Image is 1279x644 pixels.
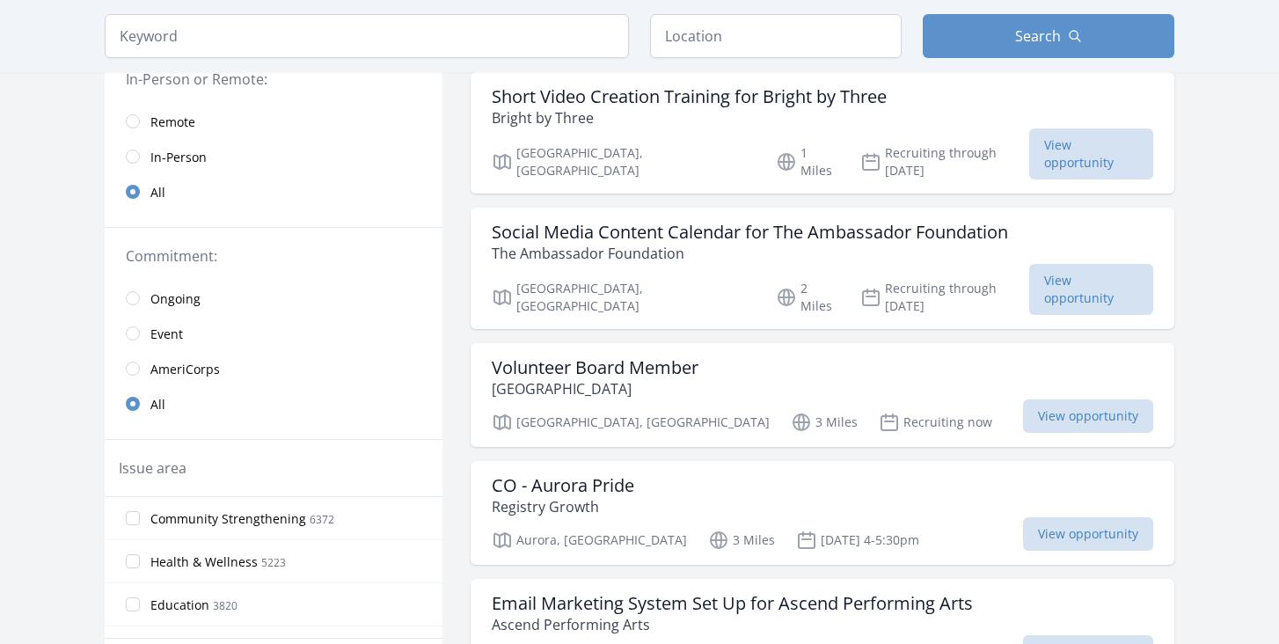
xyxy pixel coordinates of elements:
[261,555,286,570] span: 5223
[492,107,887,128] p: Bright by Three
[492,378,698,399] p: [GEOGRAPHIC_DATA]
[150,596,209,614] span: Education
[105,351,442,386] a: AmeriCorps
[150,510,306,528] span: Community Strengthening
[213,598,238,613] span: 3820
[150,553,258,571] span: Health & Wellness
[150,184,165,201] span: All
[471,461,1174,565] a: CO - Aurora Pride Registry Growth Aurora, [GEOGRAPHIC_DATA] 3 Miles [DATE] 4-5:30pm View opportunity
[879,412,992,433] p: Recruiting now
[126,69,421,90] legend: In-Person or Remote:
[150,361,220,378] span: AmeriCorps
[1029,264,1153,315] span: View opportunity
[492,86,887,107] h3: Short Video Creation Training for Bright by Three
[492,530,687,551] p: Aurora, [GEOGRAPHIC_DATA]
[776,280,839,315] p: 2 Miles
[1023,399,1153,433] span: View opportunity
[796,530,919,551] p: [DATE] 4-5:30pm
[105,174,442,209] a: All
[860,280,1030,315] p: Recruiting through [DATE]
[105,386,442,421] a: All
[310,512,334,527] span: 6372
[105,14,629,58] input: Keyword
[791,412,858,433] p: 3 Miles
[471,72,1174,194] a: Short Video Creation Training for Bright by Three Bright by Three [GEOGRAPHIC_DATA], [GEOGRAPHIC_...
[126,597,140,611] input: Education 3820
[126,245,421,267] legend: Commitment:
[105,139,442,174] a: In-Person
[650,14,902,58] input: Location
[492,357,698,378] h3: Volunteer Board Member
[1023,517,1153,551] span: View opportunity
[126,511,140,525] input: Community Strengthening 6372
[150,113,195,131] span: Remote
[923,14,1174,58] button: Search
[105,104,442,139] a: Remote
[492,475,634,496] h3: CO - Aurora Pride
[119,457,186,479] legend: Issue area
[492,496,634,517] p: Registry Growth
[150,290,201,308] span: Ongoing
[471,208,1174,329] a: Social Media Content Calendar for The Ambassador Foundation The Ambassador Foundation [GEOGRAPHIC...
[150,326,183,343] span: Event
[492,243,1008,264] p: The Ambassador Foundation
[492,222,1008,243] h3: Social Media Content Calendar for The Ambassador Foundation
[492,614,973,635] p: Ascend Performing Arts
[492,144,755,179] p: [GEOGRAPHIC_DATA], [GEOGRAPHIC_DATA]
[105,281,442,316] a: Ongoing
[708,530,775,551] p: 3 Miles
[492,412,770,433] p: [GEOGRAPHIC_DATA], [GEOGRAPHIC_DATA]
[150,396,165,413] span: All
[150,149,207,166] span: In-Person
[492,280,755,315] p: [GEOGRAPHIC_DATA], [GEOGRAPHIC_DATA]
[1015,26,1061,47] span: Search
[860,144,1030,179] p: Recruiting through [DATE]
[492,593,973,614] h3: Email Marketing System Set Up for Ascend Performing Arts
[105,316,442,351] a: Event
[1029,128,1153,179] span: View opportunity
[471,343,1174,447] a: Volunteer Board Member [GEOGRAPHIC_DATA] [GEOGRAPHIC_DATA], [GEOGRAPHIC_DATA] 3 Miles Recruiting ...
[776,144,839,179] p: 1 Miles
[126,554,140,568] input: Health & Wellness 5223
